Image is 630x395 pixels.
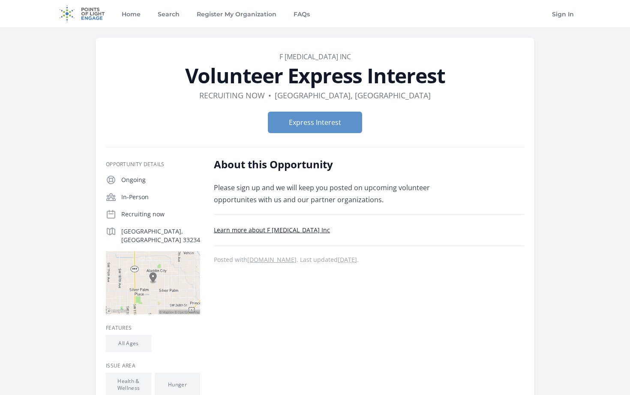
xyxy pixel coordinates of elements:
p: Ongoing [121,176,200,184]
p: Please sign up and we will keep you posted on upcoming volunteer opportunites with us and our par... [214,182,465,206]
a: F [MEDICAL_DATA] Inc [279,52,351,61]
p: In-Person [121,193,200,201]
h1: Volunteer Express Interest [106,65,524,86]
h3: Features [106,325,200,331]
h3: Issue area [106,362,200,369]
button: Express Interest [268,112,362,133]
img: Map [106,251,200,314]
a: [DOMAIN_NAME] [247,255,297,264]
h2: About this Opportunity [214,158,465,171]
li: All Ages [106,335,151,352]
a: Learn more about F [MEDICAL_DATA] Inc [214,226,330,234]
p: Posted with . Last updated . [214,256,524,263]
dd: [GEOGRAPHIC_DATA], [GEOGRAPHIC_DATA] [275,89,431,101]
abbr: Thu, Jul 3, 2025 1:59 AM [338,255,357,264]
div: • [268,89,271,101]
p: [GEOGRAPHIC_DATA], [GEOGRAPHIC_DATA] 33234 [121,227,200,244]
p: Recruiting now [121,210,200,219]
dd: Recruiting now [199,89,265,101]
h3: Opportunity Details [106,161,200,168]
